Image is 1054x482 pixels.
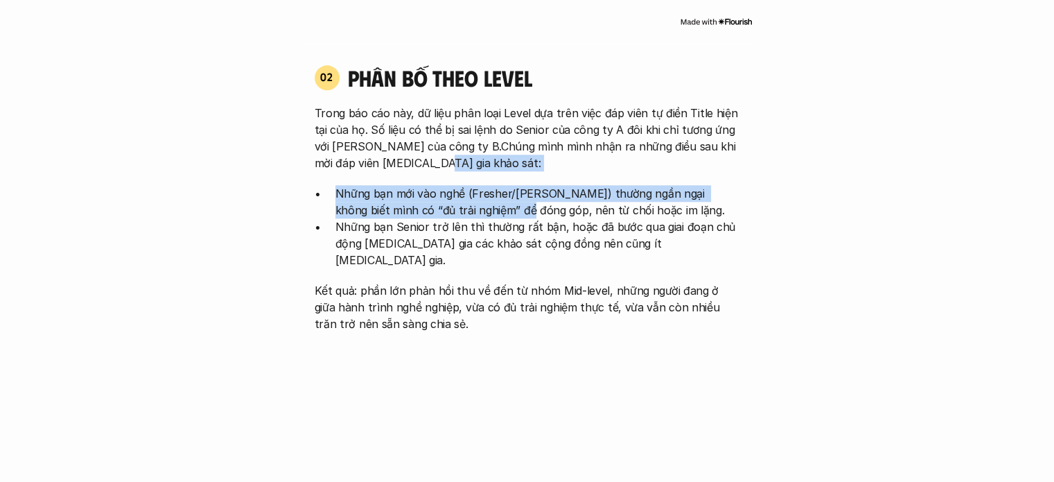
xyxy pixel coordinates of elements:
p: Những bạn Senior trở lên thì thường rất bận, hoặc đã bước qua giai đoạn chủ động [MEDICAL_DATA] g... [335,218,740,268]
img: Made with Flourish [680,16,753,27]
p: Trong báo cáo này, dữ liệu phân loại Level dựa trên việc đáp viên tự điền Title hiện tại của họ. ... [315,105,740,171]
p: Kết quả: phần lớn phản hồi thu về đến từ nhóm Mid-level, những người đang ở giữa hành trình nghề ... [315,282,740,332]
p: Những bạn mới vào nghề (Fresher/[PERSON_NAME]) thường ngần ngại không biết mình có “đủ trải nghiệ... [335,185,740,218]
p: 02 [320,71,333,83]
h4: phân bố theo Level [348,64,740,91]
